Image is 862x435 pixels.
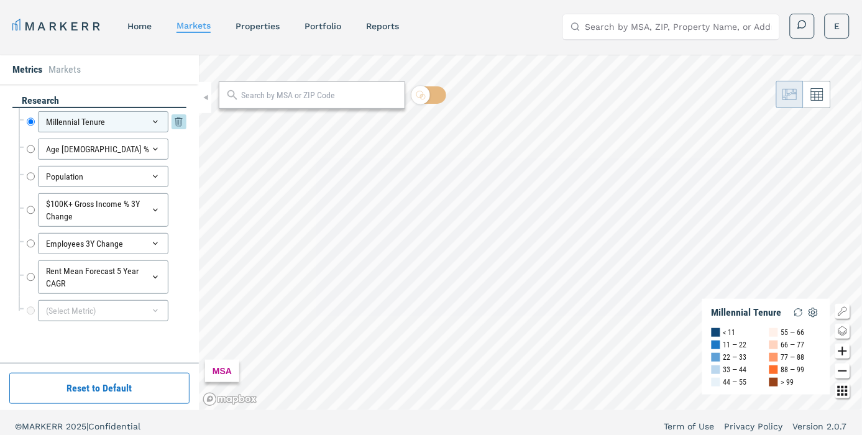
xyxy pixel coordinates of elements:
[723,376,747,388] div: 44 — 55
[48,62,81,77] li: Markets
[9,373,190,404] button: Reset to Default
[781,351,805,364] div: 77 — 88
[585,14,772,39] input: Search by MSA, ZIP, Property Name, or Address
[723,339,747,351] div: 11 — 22
[781,376,794,388] div: > 99
[781,339,805,351] div: 66 — 77
[38,111,168,132] div: Millennial Tenure
[806,305,821,320] img: Settings
[835,324,850,339] button: Change style map button
[38,260,168,294] div: Rent Mean Forecast 5 Year CAGR
[835,383,850,398] button: Other options map button
[22,421,66,431] span: MARKERR
[712,306,782,319] div: Millennial Tenure
[835,344,850,359] button: Zoom in map button
[12,94,186,108] div: research
[723,326,736,339] div: < 11
[12,62,42,77] li: Metrics
[781,364,805,376] div: 88 — 99
[241,89,398,102] input: Search by MSA or ZIP Code
[664,420,715,433] a: Term of Use
[793,420,847,433] a: Version 2.0.7
[203,392,257,406] a: Mapbox logo
[38,300,168,321] div: (Select Metric)
[15,421,22,431] span: ©
[725,420,783,433] a: Privacy Policy
[835,304,850,319] button: Show/Hide Legend Map Button
[38,233,168,254] div: Employees 3Y Change
[305,21,341,31] a: Portfolio
[66,421,88,431] span: 2025 |
[835,20,840,32] span: E
[177,21,211,30] a: markets
[38,139,168,160] div: Age [DEMOGRAPHIC_DATA] %
[127,21,152,31] a: home
[366,21,399,31] a: reports
[38,193,168,227] div: $100K+ Gross Income % 3Y Change
[236,21,280,31] a: properties
[12,17,103,35] a: MARKERR
[825,14,850,39] button: E
[205,360,239,382] div: MSA
[835,364,850,378] button: Zoom out map button
[791,305,806,320] img: Reload Legend
[723,364,747,376] div: 33 — 44
[38,166,168,187] div: Population
[88,421,140,431] span: Confidential
[781,326,805,339] div: 55 — 66
[723,351,747,364] div: 22 — 33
